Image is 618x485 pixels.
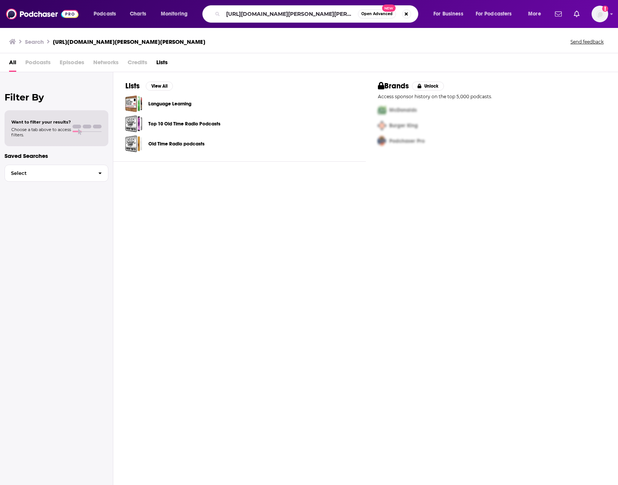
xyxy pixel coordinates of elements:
[148,120,220,128] a: Top 10 Old Time Radio Podcasts
[552,8,565,20] a: Show notifications dropdown
[433,9,463,19] span: For Business
[125,81,173,91] a: ListsView All
[361,12,393,16] span: Open Advanced
[94,9,116,19] span: Podcasts
[130,9,146,19] span: Charts
[428,8,473,20] button: open menu
[93,56,119,72] span: Networks
[5,92,108,103] h2: Filter By
[571,8,583,20] a: Show notifications dropdown
[125,8,151,20] a: Charts
[375,118,389,133] img: Second Pro Logo
[125,135,142,152] a: Old Time Radio podcasts
[5,165,108,182] button: Select
[148,140,205,148] a: Old Time Radio podcasts
[53,38,205,45] h3: [URL][DOMAIN_NAME][PERSON_NAME][PERSON_NAME]
[5,152,108,159] p: Saved Searches
[523,8,550,20] button: open menu
[88,8,126,20] button: open menu
[25,38,44,45] h3: Search
[125,95,142,112] a: Language Learning
[125,81,140,91] h2: Lists
[358,9,396,19] button: Open AdvancedNew
[382,5,396,12] span: New
[412,82,444,91] button: Unlock
[125,115,142,132] a: Top 10 Old Time Radio Podcasts
[375,133,389,149] img: Third Pro Logo
[378,81,409,91] h2: Brands
[25,56,51,72] span: Podcasts
[375,102,389,118] img: First Pro Logo
[592,6,608,22] span: Logged in as riccas
[389,138,425,144] span: Podchaser Pro
[602,6,608,12] svg: Add a profile image
[592,6,608,22] img: User Profile
[471,8,523,20] button: open menu
[378,94,606,99] p: Access sponsor history on the top 5,000 podcasts.
[223,8,358,20] input: Search podcasts, credits, & more...
[148,100,191,108] a: Language Learning
[161,9,188,19] span: Monitoring
[6,7,79,21] img: Podchaser - Follow, Share and Rate Podcasts
[476,9,512,19] span: For Podcasters
[156,56,168,72] a: Lists
[128,56,147,72] span: Credits
[210,5,425,23] div: Search podcasts, credits, & more...
[568,39,606,45] button: Send feedback
[11,127,71,137] span: Choose a tab above to access filters.
[389,107,417,113] span: McDonalds
[389,122,418,129] span: Burger King
[60,56,84,72] span: Episodes
[146,82,173,91] button: View All
[5,171,92,176] span: Select
[11,119,71,125] span: Want to filter your results?
[9,56,16,72] a: All
[592,6,608,22] button: Show profile menu
[528,9,541,19] span: More
[156,8,197,20] button: open menu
